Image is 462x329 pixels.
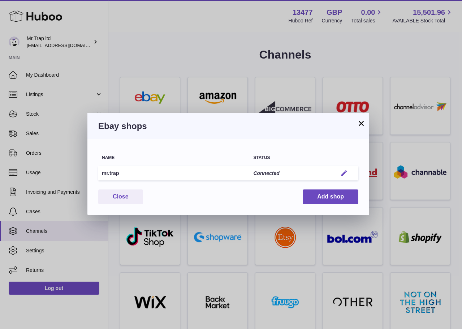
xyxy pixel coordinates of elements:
div: Name [102,155,246,160]
td: Connected [250,166,334,181]
button: Close [98,189,143,204]
button: Add shop [303,189,358,204]
button: × [357,119,366,128]
td: mr.trap [98,166,250,181]
h3: Ebay shops [98,120,358,132]
div: Status [253,155,330,160]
